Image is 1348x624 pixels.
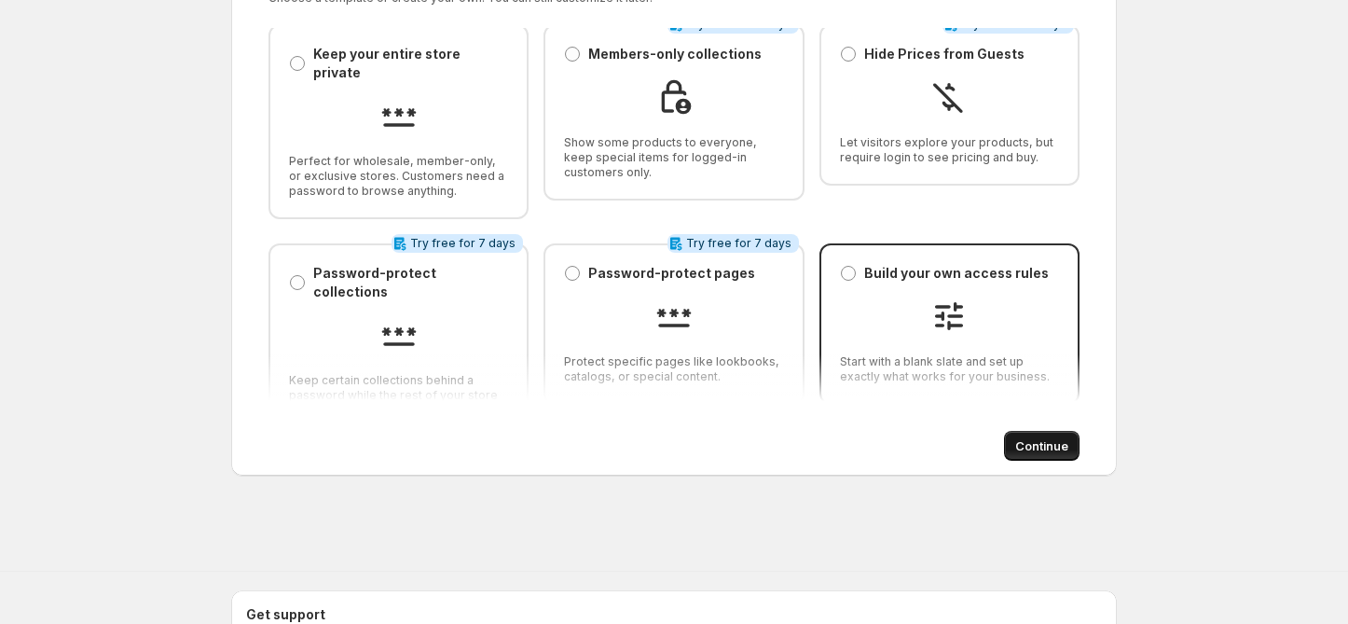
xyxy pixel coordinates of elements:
span: Try free for 7 days [410,236,516,251]
p: Members-only collections [588,45,762,63]
img: Build your own access rules [930,298,968,335]
p: Build your own access rules [864,264,1049,283]
img: Members-only collections [655,78,693,116]
img: Password-protect pages [655,298,693,335]
p: Keep your entire store private [313,45,508,82]
img: Hide Prices from Guests [930,78,968,116]
p: Password-protect pages [588,264,755,283]
button: Continue [1004,431,1080,461]
span: Try free for 7 days [686,236,791,251]
span: Show some products to everyone, keep special items for logged-in customers only. [564,135,783,180]
span: Start with a blank slate and set up exactly what works for your business. [840,354,1059,384]
p: Hide Prices from Guests [864,45,1025,63]
span: Continue [1015,437,1068,455]
span: Protect specific pages like lookbooks, catalogs, or special content. [564,354,783,384]
p: Password-protect collections [313,264,508,301]
img: Password-protect collections [380,316,418,354]
span: Let visitors explore your products, but require login to see pricing and buy. [840,135,1059,165]
span: Perfect for wholesale, member-only, or exclusive stores. Customers need a password to browse anyt... [289,154,508,199]
span: Keep certain collections behind a password while the rest of your store is open. [289,373,508,418]
h2: Get support [246,605,1102,624]
img: Keep your entire store private [380,97,418,134]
